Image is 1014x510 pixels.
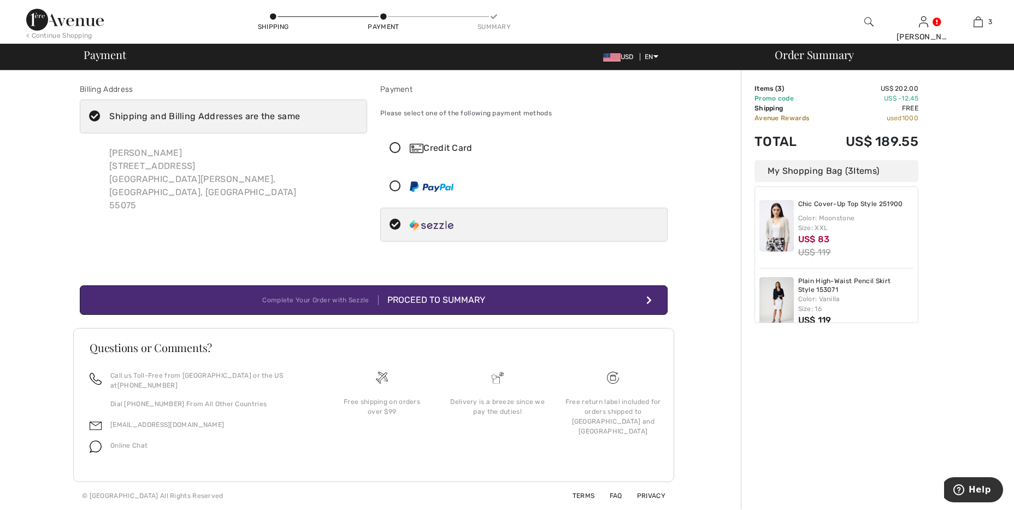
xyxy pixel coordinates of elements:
div: < Continue Shopping [26,31,92,40]
div: Proceed to Summary [379,294,485,307]
td: US$ -12.45 [825,93,918,103]
div: [PERSON_NAME] [897,31,950,43]
td: Avenue Rewards [754,113,825,123]
td: US$ 202.00 [825,84,918,93]
img: US Dollar [603,53,621,62]
h3: Questions or Comments? [90,342,658,353]
img: Free shipping on orders over $99 [376,372,388,384]
img: search the website [864,15,874,28]
div: Please select one of the following payment methods [380,99,668,127]
img: My Bag [974,15,983,28]
a: Chic Cover-Up Top Style 251900 [798,200,903,209]
span: US$ 83 [798,234,830,244]
img: call [90,373,102,385]
div: Color: Vanilla Size: 16 [798,294,914,314]
div: Complete Your Order with Sezzle [262,295,378,305]
div: Shipping [257,22,290,32]
img: email [90,420,102,432]
img: Free shipping on orders over $99 [607,372,619,384]
img: 1ère Avenue [26,9,104,31]
div: [PERSON_NAME] [STREET_ADDRESS] [GEOGRAPHIC_DATA][PERSON_NAME], [GEOGRAPHIC_DATA], [GEOGRAPHIC_DAT... [101,138,367,221]
span: Online Chat [110,442,148,449]
div: Payment [367,22,400,32]
td: Promo code [754,93,825,103]
a: 3 [951,15,1005,28]
s: US$ 119 [798,247,831,257]
div: Billing Address [80,84,367,95]
span: 3 [848,166,853,176]
a: [PHONE_NUMBER] [117,382,178,389]
a: FAQ [597,492,622,500]
span: EN [645,53,658,61]
td: used [825,113,918,123]
img: Plain High-Waist Pencil Skirt Style 153071 [759,277,794,329]
div: My Shopping Bag ( Items) [754,160,918,182]
div: Free return label included for orders shipped to [GEOGRAPHIC_DATA] and [GEOGRAPHIC_DATA] [564,397,662,436]
div: Summary [477,22,510,32]
span: 3 [988,17,992,27]
div: Credit Card [410,142,660,155]
div: Order Summary [762,49,1007,60]
img: My Info [919,15,928,28]
span: Payment [84,49,126,60]
div: Free shipping on orders over $99 [333,397,431,417]
a: Sign In [919,16,928,27]
td: Shipping [754,103,825,113]
img: Sezzle [410,220,453,231]
span: USD [603,53,638,61]
span: US$ 119 [798,315,832,325]
a: Plain High-Waist Pencil Skirt Style 153071 [798,277,914,294]
img: PayPal [410,181,453,192]
a: Terms [559,492,595,500]
a: [EMAIL_ADDRESS][DOMAIN_NAME] [110,421,224,429]
span: 1000 [902,114,918,122]
button: Complete Your Order with Sezzle Proceed to Summary [80,285,668,315]
td: US$ 189.55 [825,123,918,160]
div: © [GEOGRAPHIC_DATA] All Rights Reserved [82,491,223,501]
p: Call us Toll-Free from [GEOGRAPHIC_DATA] or the US at [110,371,311,390]
img: chat [90,441,102,453]
span: 3 [777,85,782,92]
div: Shipping and Billing Addresses are the same [109,110,300,123]
a: Privacy [624,492,665,500]
div: Payment [380,84,668,95]
p: Dial [PHONE_NUMBER] From All Other Countries [110,399,311,409]
td: Items ( ) [754,84,825,93]
div: Delivery is a breeze since we pay the duties! [449,397,547,417]
iframe: Opens a widget where you can find more information [944,477,1003,505]
img: Delivery is a breeze since we pay the duties! [492,372,504,384]
img: Chic Cover-Up Top Style 251900 [759,200,794,251]
img: Credit Card [410,144,423,153]
td: Free [825,103,918,113]
td: Total [754,123,825,160]
div: Color: Moonstone Size: XXL [798,213,914,233]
